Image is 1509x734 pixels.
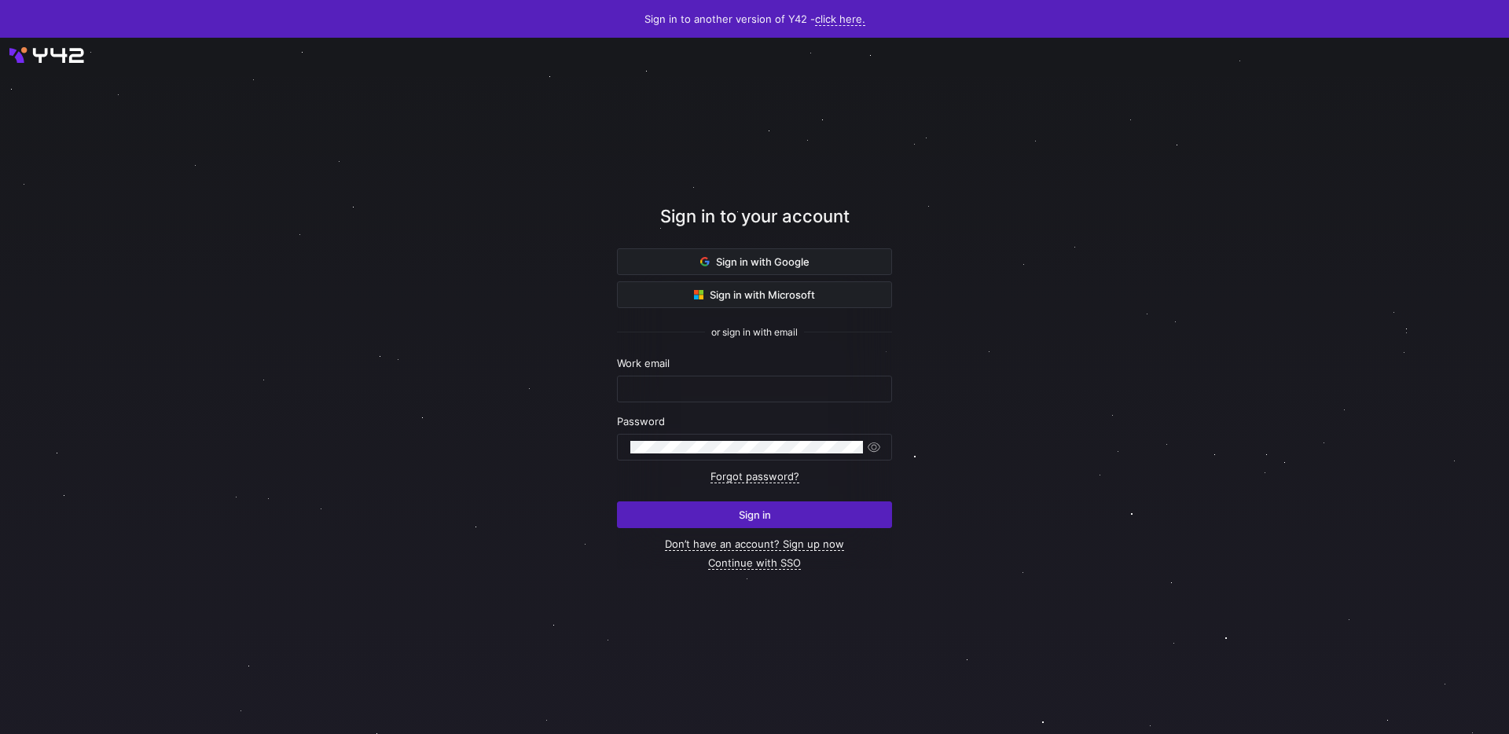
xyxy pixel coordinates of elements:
[739,508,771,521] span: Sign in
[617,281,892,308] button: Sign in with Microsoft
[711,327,798,338] span: or sign in with email
[694,288,815,301] span: Sign in with Microsoft
[617,415,665,428] span: Password
[665,538,844,551] a: Don’t have an account? Sign up now
[700,255,810,268] span: Sign in with Google
[617,204,892,248] div: Sign in to your account
[617,248,892,275] button: Sign in with Google
[710,470,799,483] a: Forgot password?
[617,501,892,528] button: Sign in
[857,380,876,398] keeper-lock: Open Keeper Popup
[708,556,801,570] a: Continue with SSO
[617,357,670,369] span: Work email
[815,13,865,26] a: click here.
